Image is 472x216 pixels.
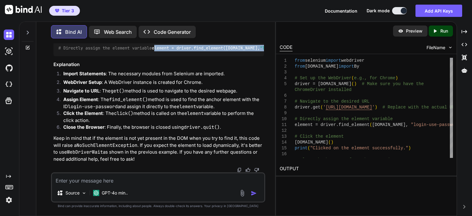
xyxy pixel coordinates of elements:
[280,134,287,139] div: 13
[280,99,287,104] div: 7
[362,81,424,86] span: # Make sure you have the
[323,105,326,110] span: '
[58,70,264,79] li: : The necessary modules from Selenium are imported.
[77,142,137,148] code: NoSuchElementException
[4,46,14,57] img: darkAi-studio
[341,58,364,63] span: webdriver
[63,110,103,116] strong: Click the Element
[114,110,133,116] code: click()
[4,63,14,73] img: githubDark
[280,116,287,122] div: 10
[440,28,448,34] p: Run
[49,6,80,16] button: premiumTier 3
[372,105,375,110] span: '
[367,8,390,14] span: Dark mode
[280,93,287,99] div: 6
[280,58,287,64] div: 1
[321,105,323,110] span: (
[51,204,265,208] p: Bind can provide inaccurate information, including about people. Always double-check its answers....
[5,5,42,14] img: Bind AI
[280,75,287,81] div: 4
[58,96,264,110] li: : The method is used to find the anchor element with the ID and assign it directly to the variable.
[58,124,264,132] li: : Finally, the browser is closed using .
[280,157,287,163] div: 17
[295,157,395,162] span: # Close the browser after the operation
[239,190,246,197] img: attachment
[65,190,80,196] p: Source
[58,45,152,51] span: # Directly assign the element variable
[331,140,333,145] span: )
[326,58,341,63] span: import
[177,104,196,110] code: element
[354,76,395,81] span: e.g., for Chrome
[63,96,98,102] strong: Assign Element
[63,79,102,85] strong: WebDriver Setup
[280,110,287,116] div: 9
[237,167,242,172] img: copy
[4,79,14,90] img: cloudideIcon
[280,151,287,157] div: 16
[280,44,293,51] div: CODE
[280,104,287,110] div: 8
[427,45,445,51] span: FileName
[406,122,408,127] span: ,
[81,190,87,196] img: Pick Models
[63,124,104,130] strong: Close the Browser
[254,167,259,172] img: dislike
[102,190,128,196] p: GPT-4o min..
[352,76,354,81] span: (
[354,64,359,69] span: By
[411,122,462,127] span: "login-use-password"
[295,76,352,81] span: # Set up the WebDriver
[295,99,370,104] span: # Navigate to the desired URL
[184,110,204,116] code: element
[58,79,264,88] li: : A WebDriver instance is created for Chrome.
[63,71,106,77] strong: Import Statements
[67,149,103,155] code: WebDriverWait
[406,28,423,34] p: Preview
[109,96,148,103] code: find_element()
[415,5,462,17] button: Add API Keys
[408,146,411,151] span: )
[395,76,398,81] span: )
[62,8,74,14] span: Tier 3
[280,81,287,87] div: 5
[295,87,352,92] span: ChromeDriver installed
[295,146,308,151] span: print
[372,122,406,127] span: [DOMAIN_NAME]
[58,88,264,96] li: : The method is used to navigate to the desired webpage.
[325,8,357,14] button: Documentation
[260,45,309,51] span: "login-use-password"
[383,105,458,110] span: # Replace with the actual URL
[104,28,132,36] p: Web Search
[154,28,191,36] p: Code Generator
[295,81,352,86] span: driver = [DOMAIN_NAME]
[246,167,250,172] img: like
[328,140,331,145] span: (
[370,122,372,127] span: (
[280,145,287,151] div: 15
[352,81,354,86] span: (
[4,195,14,205] img: settings
[93,190,99,196] img: GPT-4o mini
[53,61,264,68] h3: Explanation
[4,29,14,40] img: darkChat
[65,28,82,36] p: Bind AI
[295,122,370,127] span: element = driver.find_element
[68,104,118,110] code: login-use-password
[53,135,264,163] p: Keep in mind that if the element is not yet present in the DOM when you try to find it, this code...
[280,122,287,128] div: 11
[295,58,305,63] span: from
[280,128,287,134] div: 12
[326,105,372,110] span: [URL][DOMAIN_NAME]
[251,190,257,196] img: icon
[295,105,321,110] span: driver.get
[339,64,354,69] span: import
[375,105,377,110] span: )
[398,28,403,34] img: preview
[354,81,356,86] span: )
[276,162,457,176] h2: OUTPUT
[295,116,393,121] span: # Directly assign the element variable
[448,45,453,50] img: chevron down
